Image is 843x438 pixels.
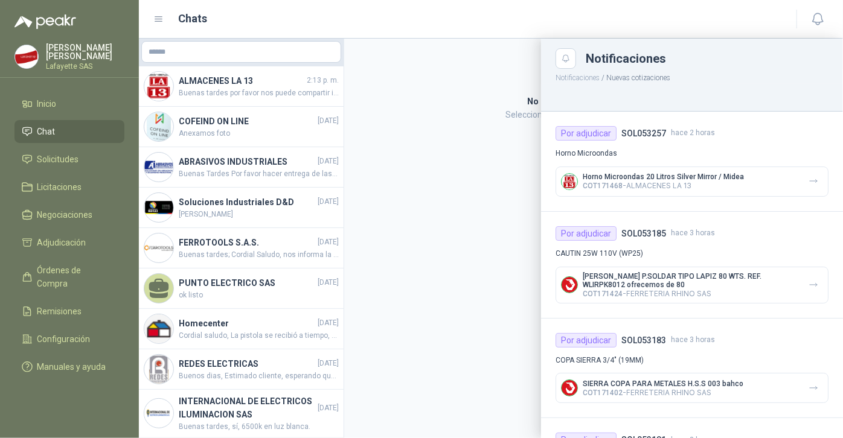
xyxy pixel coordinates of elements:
[621,334,666,347] h4: SOL053183
[37,264,113,290] span: Órdenes de Compra
[14,176,124,198] a: Licitaciones
[15,45,38,68] img: Company Logo
[37,360,106,373] span: Manuales y ayuda
[37,208,93,221] span: Negociaciones
[586,52,829,65] div: Notificaciones
[46,63,124,70] p: Lafayette SAS
[37,97,57,110] span: Inicio
[556,355,829,366] p: COPA SIERRA 3/4" (19MM)
[583,389,623,397] span: COT171402
[583,181,744,190] p: - ALMACENES LA 13
[583,272,799,289] p: [PERSON_NAME] P.SOLDAR TIPO LAPIZ 80 WTS. REF. WLIRPK8012 ofrecemos de 80
[621,127,666,140] h4: SOL053257
[556,74,600,82] button: Notificaciones
[562,174,577,189] img: Company Logo
[583,289,799,298] p: - FERRETERIA RHINO SAS
[37,332,91,346] span: Configuración
[37,180,82,194] span: Licitaciones
[14,300,124,323] a: Remisiones
[37,305,82,318] span: Remisiones
[46,43,124,60] p: [PERSON_NAME] [PERSON_NAME]
[179,10,208,27] h1: Chats
[583,173,744,181] p: Horno Microondas 20 Litros Silver Mirror / Midea
[14,355,124,378] a: Manuales y ayuda
[14,203,124,226] a: Negociaciones
[14,120,124,143] a: Chat
[14,231,124,254] a: Adjudicación
[14,92,124,115] a: Inicio
[541,69,843,84] p: / Nuevas cotizaciones
[14,148,124,171] a: Solicitudes
[556,148,829,159] p: Horno Microondas
[37,236,86,249] span: Adjudicación
[621,227,666,240] h4: SOL053185
[583,182,623,190] span: COT171468
[14,259,124,295] a: Órdenes de Compra
[556,126,617,141] div: Por adjudicar
[556,333,617,348] div: Por adjudicar
[556,226,617,241] div: Por adjudicar
[14,14,76,29] img: Logo peakr
[583,290,623,298] span: COT171424
[671,127,715,139] span: hace 2 horas
[562,380,577,396] img: Company Logo
[583,388,743,397] p: - FERRETERIA RHINO SAS
[14,328,124,351] a: Configuración
[556,48,576,69] button: Close
[562,277,577,293] img: Company Logo
[556,248,829,259] p: CAUTIN 25W 110V (WP25)
[37,125,56,138] span: Chat
[583,379,743,388] p: SIERRA COPA PARA METALES H.S.S 003 bahco
[671,334,715,346] span: hace 3 horas
[37,153,79,166] span: Solicitudes
[671,227,715,239] span: hace 3 horas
